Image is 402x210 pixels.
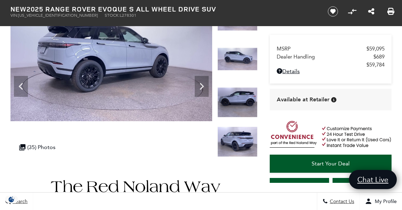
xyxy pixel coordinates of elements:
[360,193,402,210] button: Open user profile menu
[277,96,329,103] span: Available at Retailer
[120,13,136,18] span: L278301
[331,97,336,102] div: Vehicle is in stock and ready for immediate delivery. Due to demand, availability is subject to c...
[277,46,366,52] span: MSRP
[366,46,385,52] span: $59,095
[3,196,20,203] section: Click to Open Cookie Consent Modal
[312,160,350,167] span: Start Your Deal
[14,76,28,97] div: Previous
[373,54,385,60] span: $689
[10,13,18,18] span: VIN:
[347,6,357,17] button: Compare Vehicle
[277,68,385,75] a: Details
[277,46,385,52] a: MSRP $59,095
[10,4,27,14] strong: New
[105,13,120,18] span: Stock:
[3,196,20,203] img: Opt-Out Icon
[333,178,392,196] a: Schedule Test Drive
[18,13,98,18] span: [US_VEHICLE_IDENTIFICATION_NUMBER]
[195,76,209,97] div: Next
[325,6,341,17] button: Save vehicle
[270,155,392,173] a: Start Your Deal
[10,8,213,121] img: New 2025 Arroios Grey LAND ROVER S image 8
[270,178,329,196] a: Instant Trade Value
[277,54,373,60] span: Dealer Handling
[366,62,385,68] span: $59,784
[277,54,385,60] a: Dealer Handling $689
[217,48,258,71] img: New 2025 Arroios Grey LAND ROVER S image 9
[328,199,354,204] span: Contact Us
[387,7,394,16] a: Print this New 2025 Range Rover Evoque S All Wheel Drive SUV
[217,87,258,117] img: New 2025 Arroios Grey LAND ROVER S image 10
[277,62,385,68] a: $59,784
[16,140,59,154] div: (35) Photos
[372,199,397,204] span: My Profile
[354,175,392,184] span: Chat Live
[349,170,397,189] a: Chat Live
[368,7,374,16] a: Share this New 2025 Range Rover Evoque S All Wheel Drive SUV
[217,127,258,157] img: New 2025 Arroios Grey LAND ROVER S image 11
[10,5,317,13] h1: 2025 Range Rover Evoque S All Wheel Drive SUV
